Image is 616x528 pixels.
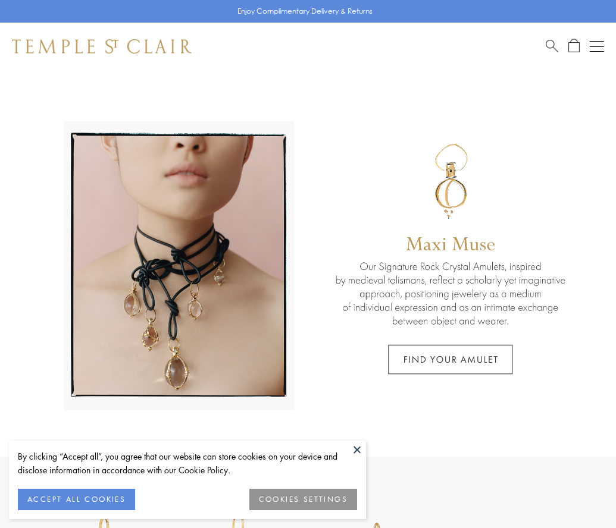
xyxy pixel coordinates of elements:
a: Open Shopping Bag [568,39,580,54]
p: Enjoy Complimentary Delivery & Returns [237,5,373,17]
a: Search [546,39,558,54]
button: COOKIES SETTINGS [249,489,357,510]
button: Open navigation [590,39,604,54]
button: ACCEPT ALL COOKIES [18,489,135,510]
div: By clicking “Accept all”, you agree that our website can store cookies on your device and disclos... [18,450,357,477]
img: Temple St. Clair [12,39,192,54]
